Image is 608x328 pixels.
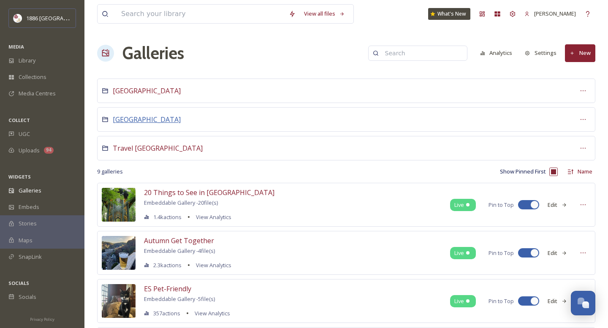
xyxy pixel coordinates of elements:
[381,45,463,62] input: Search
[113,144,203,153] span: Travel [GEOGRAPHIC_DATA]
[196,261,231,269] span: View Analytics
[144,188,274,197] span: 20 Things to See in [GEOGRAPHIC_DATA]
[19,89,56,98] span: Media Centres
[454,201,464,209] span: Live
[30,314,54,324] a: Privacy Policy
[195,309,230,317] span: View Analytics
[520,5,580,22] a: [PERSON_NAME]
[153,309,180,317] span: 357 actions
[521,45,561,61] button: Settings
[19,293,36,301] span: Socials
[144,284,191,293] span: ES Pet-Friendly
[19,130,30,138] span: UGC
[543,245,571,261] button: Edit
[192,212,231,222] a: View Analytics
[19,73,46,81] span: Collections
[454,249,464,257] span: Live
[113,86,181,95] span: [GEOGRAPHIC_DATA]
[113,115,181,124] span: [GEOGRAPHIC_DATA]
[153,213,182,221] span: 1.4k actions
[97,168,123,176] span: 9 galleries
[117,5,285,23] input: Search your library
[543,293,571,309] button: Edit
[565,44,595,62] button: New
[19,187,41,195] span: Galleries
[19,220,37,228] span: Stories
[144,247,215,255] span: Embeddable Gallery - 4 file(s)
[300,5,349,22] a: View all files
[44,147,54,154] div: 94
[153,261,182,269] span: 2.3k actions
[102,236,136,270] img: f44d006b-882d-4099-b1ef-962be133f095.jpg
[489,201,514,209] span: Pin to Top
[19,57,35,65] span: Library
[8,117,30,123] span: COLLECT
[454,297,464,305] span: Live
[521,45,565,61] a: Settings
[8,173,31,180] span: WIDGETS
[8,280,29,286] span: SOCIALS
[428,8,470,20] a: What's New
[144,236,214,245] span: Autumn Get Together
[14,14,22,22] img: logos.png
[26,14,93,22] span: 1886 [GEOGRAPHIC_DATA]
[144,295,215,303] span: Embeddable Gallery - 5 file(s)
[489,297,514,305] span: Pin to Top
[122,41,184,66] a: Galleries
[196,213,231,221] span: View Analytics
[144,199,218,206] span: Embeddable Gallery - 20 file(s)
[192,260,231,270] a: View Analytics
[102,284,136,318] img: 3919fff3-6dee-4ae1-a739-adcada1385de.jpg
[190,308,230,318] a: View Analytics
[19,253,42,261] span: SnapLink
[575,165,595,179] div: Name
[534,10,576,17] span: [PERSON_NAME]
[19,203,39,211] span: Embeds
[30,317,54,322] span: Privacy Policy
[543,197,571,213] button: Edit
[19,236,33,244] span: Maps
[489,249,514,257] span: Pin to Top
[571,291,595,315] button: Open Chat
[500,168,546,176] span: Show Pinned First
[102,188,136,222] img: 78e44997-0e03-4140-ba2d-f40e4ccc56ee.jpg
[476,45,517,61] button: Analytics
[8,43,24,50] span: MEDIA
[476,45,521,61] a: Analytics
[19,146,40,155] span: Uploads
